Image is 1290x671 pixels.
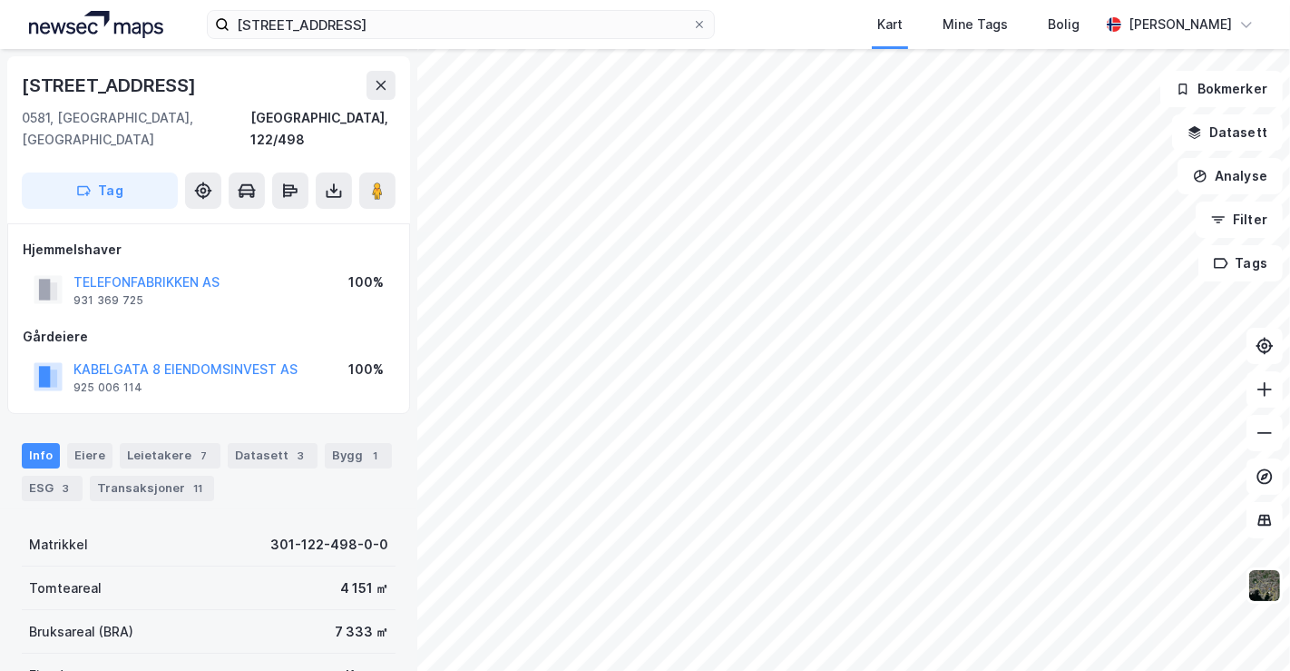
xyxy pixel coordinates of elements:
div: 100% [348,359,384,380]
button: Tags [1198,245,1283,281]
div: Eiere [67,443,112,469]
div: Gårdeiere [23,326,395,348]
div: Hjemmelshaver [23,239,395,261]
button: Analyse [1178,158,1283,194]
div: Tomteareal [29,577,102,599]
img: 9k= [1247,568,1282,603]
button: Datasett [1172,114,1283,151]
div: 100% [348,271,384,293]
div: Info [22,443,60,469]
input: Søk på adresse, matrikkel, gårdeiere, leietakere eller personer [230,11,692,38]
div: Bruksareal (BRA) [29,621,133,643]
div: 11 [189,479,207,498]
div: [GEOGRAPHIC_DATA], 122/498 [250,107,396,151]
div: [STREET_ADDRESS] [22,71,200,100]
div: 7 333 ㎡ [335,621,388,643]
div: 925 006 114 [73,380,142,395]
div: 3 [57,479,75,498]
div: Transaksjoner [90,476,214,501]
div: 3 [292,447,310,465]
div: Datasett [228,443,318,469]
div: Mine Tags [943,14,1008,35]
div: Bolig [1048,14,1080,35]
div: Bygg [325,443,392,469]
div: [PERSON_NAME] [1129,14,1232,35]
div: Leietakere [120,443,220,469]
div: ESG [22,476,83,501]
button: Filter [1196,202,1283,238]
iframe: Chat Widget [1199,584,1290,671]
div: 0581, [GEOGRAPHIC_DATA], [GEOGRAPHIC_DATA] [22,107,250,151]
div: 1 [366,447,385,465]
button: Tag [22,173,178,209]
div: 301-122-498-0-0 [270,534,388,556]
img: logo.a4113a55bc3d86da70a041830d287a7e.svg [29,11,163,38]
div: 7 [195,447,213,465]
div: 4 151 ㎡ [340,577,388,599]
div: Matrikkel [29,534,88,556]
div: 931 369 725 [73,293,143,308]
div: Kart [877,14,903,35]
button: Bokmerker [1160,71,1283,107]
